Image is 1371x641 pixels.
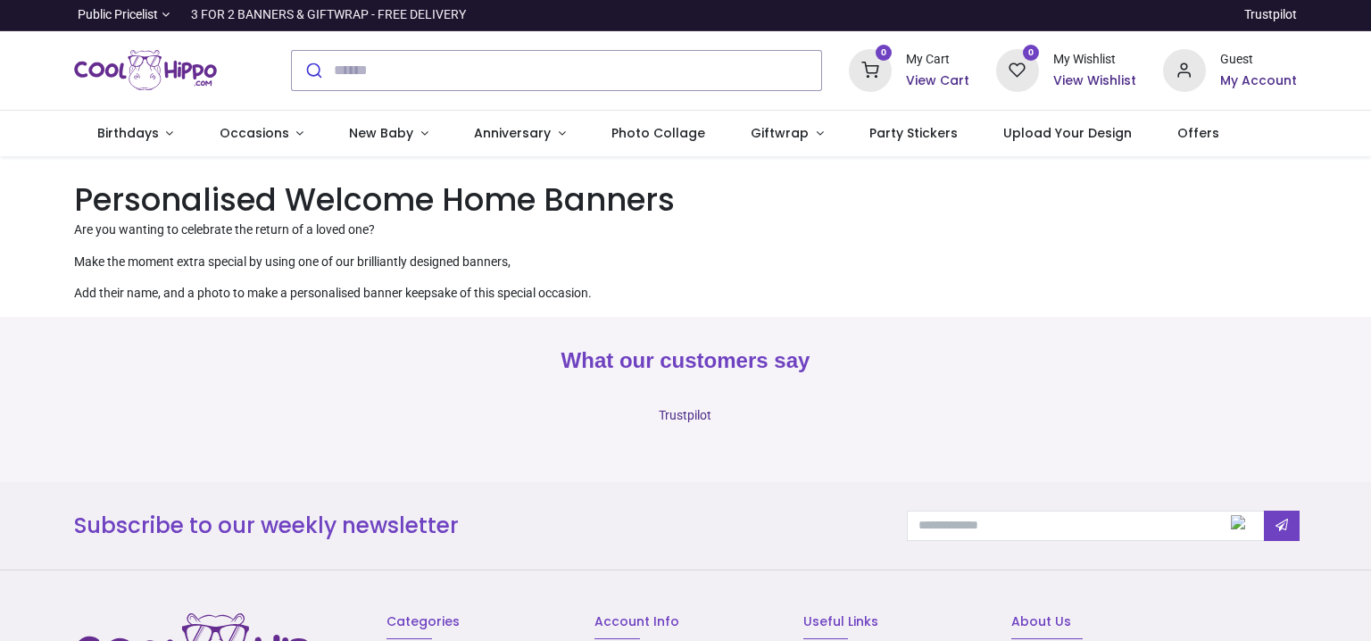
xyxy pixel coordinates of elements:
button: Submit [292,51,334,90]
span: Party Stickers [869,124,958,142]
a: Giftwrap [727,111,846,157]
span: Occasions [220,124,289,142]
h1: Personalised Welcome Home Banners [74,178,1297,221]
span: Upload Your Design [1003,124,1132,142]
a: New Baby [327,111,452,157]
img: Cool Hippo [74,46,217,96]
span: Anniversary [474,124,551,142]
p: Are you wanting to celebrate the return of a loved one? [74,221,1297,239]
a: Logo of Cool Hippo [74,46,217,96]
h2: What our customers say [74,345,1297,376]
sup: 0 [1023,45,1040,62]
a: Public Pricelist [74,6,170,24]
div: My Wishlist [1053,51,1136,69]
h6: Categories [386,613,568,631]
a: Trustpilot [659,408,711,422]
a: View Cart [906,72,969,90]
h6: Useful Links [803,613,985,631]
h3: Subscribe to our weekly newsletter [74,511,880,541]
p: Add their name, and a photo to make a personalised banner keepsake of this special occasion. [74,285,1297,303]
div: 3 FOR 2 BANNERS & GIFTWRAP - FREE DELIVERY [191,6,466,24]
a: 0 [996,62,1039,76]
span: Public Pricelist [78,6,158,24]
a: Anniversary [451,111,588,157]
span: New Baby [349,124,413,142]
img: productIconColored.f2433d9a.svg [1231,515,1245,537]
div: My Cart [906,51,969,69]
span: Photo Collage [611,124,705,142]
a: My Account [1220,72,1297,90]
span: Offers [1177,124,1219,142]
a: Trustpilot [1244,6,1297,24]
a: 0 [849,62,892,76]
a: Birthdays [74,111,196,157]
span: Giftwrap [751,124,809,142]
a: Occasions [196,111,327,157]
span: Birthdays [97,124,159,142]
h6: Account Info [594,613,776,631]
p: Make the moment extra special by using one of our brilliantly designed banners, [74,254,1297,271]
a: View Wishlist [1053,72,1136,90]
sup: 0 [876,45,893,62]
div: Guest [1220,51,1297,69]
h6: About Us [1011,613,1297,631]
